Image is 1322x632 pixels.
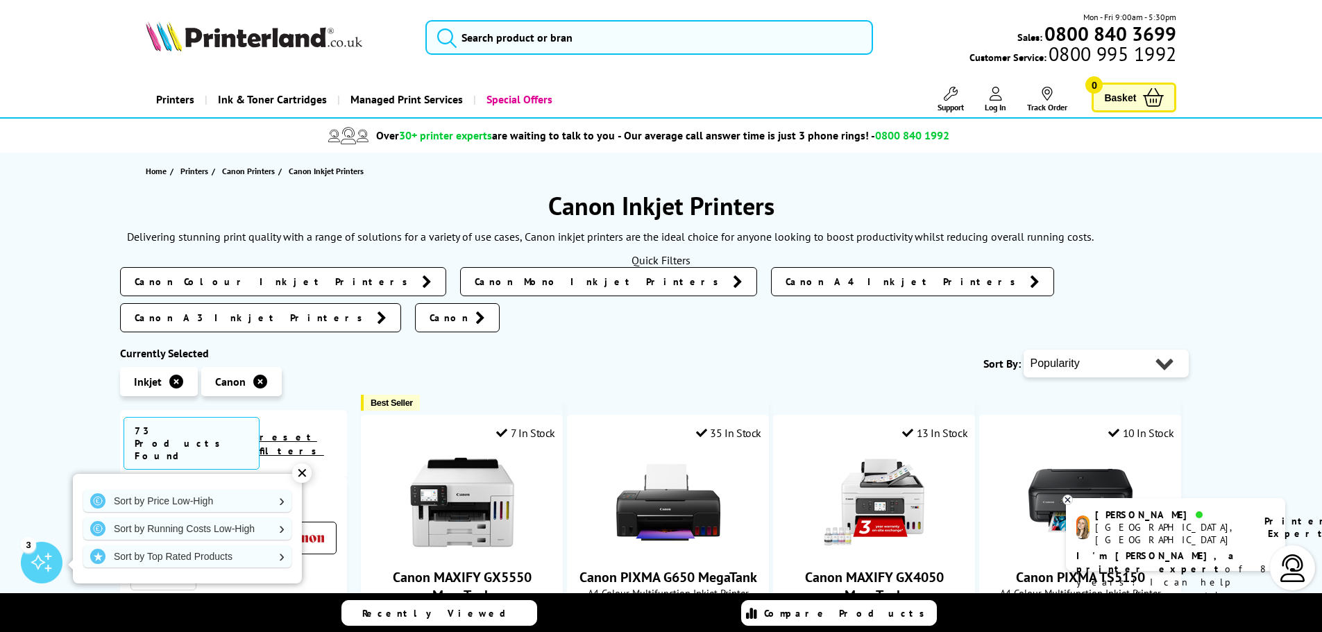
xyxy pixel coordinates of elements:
span: - Our average call answer time is just 3 phone rings! - [618,128,949,142]
span: Canon Inkjet Printers [289,166,364,176]
span: Canon A3 Inkjet Printers [135,311,370,325]
span: Sales: [1017,31,1042,44]
a: Printers [180,164,212,178]
a: Canon MAXIFY GX4050 MegaTank [822,543,926,557]
a: Canon [282,529,324,547]
a: Canon A4 Inkjet Printers [771,267,1054,296]
div: Currently Selected [120,346,348,360]
span: Mon - Fri 9:00am - 5:30pm [1083,10,1176,24]
span: Canon Colour Inkjet Printers [135,275,415,289]
a: Canon MAXIFY GX5550 MegaTank [410,543,514,557]
a: Log In [985,87,1006,112]
span: Over are waiting to talk to you [376,128,615,142]
span: Sort By: [983,357,1021,370]
img: Canon MAXIFY GX4050 MegaTank [822,450,926,554]
a: Sort by Running Costs Low-High [83,518,291,540]
p: of 8 years! I can help you choose the right product [1076,549,1275,615]
a: Canon MAXIFY GX4050 MegaTank [805,568,944,604]
img: amy-livechat.png [1076,515,1090,540]
span: Support [938,102,964,112]
span: Canon Mono Inkjet Printers [475,275,726,289]
span: Canon A4 Inkjet Printers [786,275,1023,289]
h1: Canon Inkjet Printers [120,189,1203,222]
a: Canon [415,303,500,332]
span: Printers [180,164,208,178]
span: Canon [215,375,246,388]
a: Track Order [1027,87,1067,112]
a: Canon PIXMA G650 MegaTank [579,568,757,586]
div: 7 In Stock [496,426,555,440]
a: Canon PIXMA G650 MegaTank [616,543,720,557]
b: 0800 840 3699 [1044,21,1176,46]
span: Recently Viewed [362,607,520,620]
img: Canon PIXMA TS5150 [1028,450,1133,554]
div: [PERSON_NAME] [1095,509,1247,521]
a: Canon Printers [222,164,278,178]
div: 10 In Stock [1108,426,1173,440]
a: Recently Viewed [341,600,537,626]
span: 0800 995 1992 [1046,47,1176,60]
span: Basket [1104,88,1136,107]
a: Special Offers [473,82,563,117]
img: Canon [282,533,324,543]
span: A4 Colour Multifunction Inkjet Printer [987,586,1173,599]
span: Log In [985,102,1006,112]
a: Sort by Top Rated Products [83,545,291,567]
img: user-headset-light.svg [1279,554,1307,582]
a: Printerland Logo [146,21,409,54]
div: ✕ [292,463,312,483]
input: Search product or bran [425,20,873,55]
span: A4 Colour Multifunction Inkjet Printer [575,586,761,599]
span: 0 [1085,76,1103,94]
div: Quick Filters [120,253,1203,267]
a: Compare Products [741,600,937,626]
a: Canon Mono Inkjet Printers [460,267,757,296]
div: [GEOGRAPHIC_DATA], [GEOGRAPHIC_DATA] [1095,521,1247,546]
span: 30+ printer experts [399,128,492,142]
a: 0800 840 3699 [1042,27,1176,40]
p: Delivering stunning print quality with a range of solutions for a variety of use cases, Canon ink... [127,230,1094,244]
img: Canon MAXIFY GX5550 MegaTank [410,450,514,554]
a: Canon A3 Inkjet Printers [120,303,401,332]
a: Sort by Price Low-High [83,490,291,512]
a: Basket 0 [1092,83,1176,112]
a: Canon PIXMA TS5150 [1016,568,1145,586]
div: 35 In Stock [696,426,761,440]
a: Managed Print Services [337,82,473,117]
span: 0800 840 1992 [875,128,949,142]
a: Ink & Toner Cartridges [205,82,337,117]
a: Canon PIXMA TS5150 [1028,543,1133,557]
a: Canon Colour Inkjet Printers [120,267,446,296]
a: Printers [146,82,205,117]
div: 13 In Stock [902,426,967,440]
span: Canon [430,311,468,325]
a: Home [146,164,170,178]
div: 3 [21,537,36,552]
img: Printerland Logo [146,21,362,51]
span: Customer Service: [969,47,1176,64]
span: Compare Products [764,607,932,620]
a: Support [938,87,964,112]
a: reset filters [260,431,324,457]
span: Ink & Toner Cartridges [218,82,327,117]
span: Inkjet [134,375,162,388]
img: Canon PIXMA G650 MegaTank [616,450,720,554]
span: 73 Products Found [124,417,260,470]
button: Best Seller [361,395,420,411]
a: Canon MAXIFY GX5550 MegaTank [393,568,532,604]
b: I'm [PERSON_NAME], a printer expert [1076,549,1238,575]
span: Best Seller [371,398,413,408]
span: Canon Printers [222,164,275,178]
